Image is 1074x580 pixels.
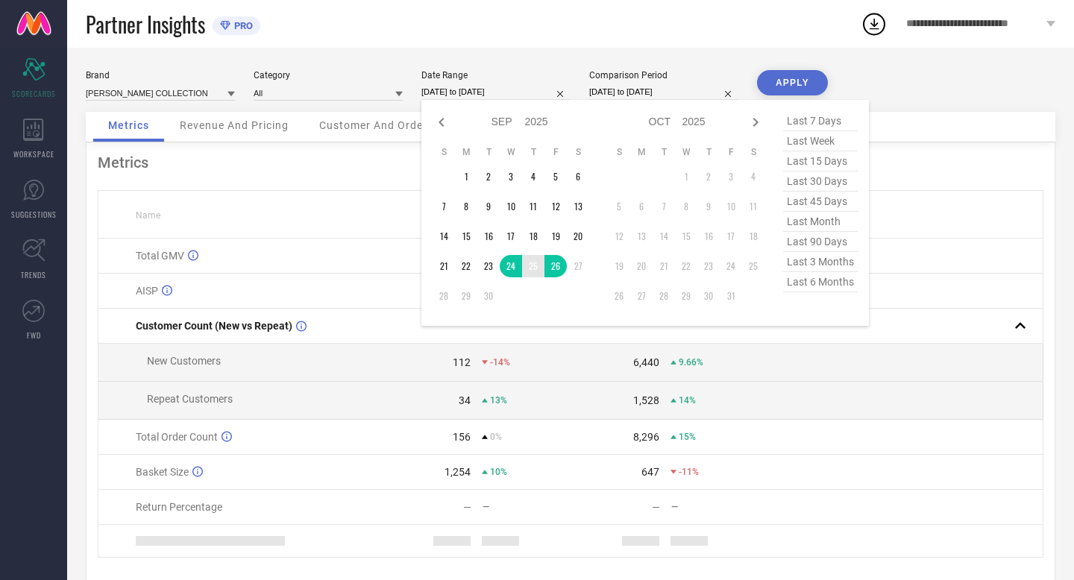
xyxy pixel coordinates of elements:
td: Wed Oct 22 2025 [675,255,697,277]
th: Saturday [742,146,764,158]
span: last 15 days [783,151,858,171]
td: Sun Oct 12 2025 [608,225,630,248]
th: Friday [720,146,742,158]
td: Thu Oct 23 2025 [697,255,720,277]
th: Tuesday [477,146,500,158]
td: Wed Sep 10 2025 [500,195,522,218]
td: Mon Sep 15 2025 [455,225,477,248]
td: Mon Sep 01 2025 [455,166,477,188]
td: Sat Sep 27 2025 [567,255,589,277]
div: 112 [453,356,471,368]
span: Return Percentage [136,501,222,513]
span: 15% [679,432,696,442]
span: SCORECARDS [12,88,56,99]
th: Saturday [567,146,589,158]
td: Wed Sep 24 2025 [500,255,522,277]
td: Sat Sep 06 2025 [567,166,589,188]
td: Fri Oct 03 2025 [720,166,742,188]
span: 14% [679,395,696,406]
td: Sun Oct 05 2025 [608,195,630,218]
span: last 90 days [783,232,858,252]
th: Sunday [433,146,455,158]
td: Fri Oct 10 2025 [720,195,742,218]
div: — [652,501,660,513]
td: Fri Sep 19 2025 [544,225,567,248]
th: Wednesday [500,146,522,158]
td: Mon Oct 20 2025 [630,255,653,277]
td: Sun Sep 14 2025 [433,225,455,248]
td: Thu Oct 09 2025 [697,195,720,218]
td: Thu Sep 11 2025 [522,195,544,218]
span: TRENDS [21,269,46,280]
div: Brand [86,70,235,81]
td: Wed Oct 29 2025 [675,285,697,307]
span: last 7 days [783,111,858,131]
td: Sat Oct 25 2025 [742,255,764,277]
span: last month [783,212,858,232]
td: Wed Sep 17 2025 [500,225,522,248]
td: Tue Sep 16 2025 [477,225,500,248]
td: Fri Oct 24 2025 [720,255,742,277]
span: AISP [136,285,158,297]
td: Wed Oct 01 2025 [675,166,697,188]
span: Total Order Count [136,431,218,443]
td: Fri Sep 12 2025 [544,195,567,218]
div: 34 [459,394,471,406]
span: WORKSPACE [13,148,54,160]
td: Fri Oct 31 2025 [720,285,742,307]
td: Tue Oct 28 2025 [653,285,675,307]
div: 8,296 [633,431,659,443]
th: Monday [455,146,477,158]
td: Wed Oct 15 2025 [675,225,697,248]
div: — [671,502,759,512]
td: Sat Sep 13 2025 [567,195,589,218]
td: Tue Oct 07 2025 [653,195,675,218]
div: Previous month [433,113,450,131]
span: SUGGESTIONS [11,209,57,220]
span: last 30 days [783,171,858,192]
td: Sat Sep 20 2025 [567,225,589,248]
div: — [463,501,471,513]
td: Tue Oct 14 2025 [653,225,675,248]
div: 156 [453,431,471,443]
div: 6,440 [633,356,659,368]
td: Mon Sep 29 2025 [455,285,477,307]
td: Tue Oct 21 2025 [653,255,675,277]
div: Date Range [421,70,571,81]
span: last week [783,131,858,151]
div: — [483,502,570,512]
span: 13% [490,395,507,406]
th: Tuesday [653,146,675,158]
td: Sun Oct 19 2025 [608,255,630,277]
td: Sun Sep 28 2025 [433,285,455,307]
span: Repeat Customers [147,393,233,405]
td: Thu Oct 02 2025 [697,166,720,188]
span: Metrics [108,119,149,131]
div: Comparison Period [589,70,738,81]
div: 647 [641,466,659,478]
th: Monday [630,146,653,158]
td: Wed Sep 03 2025 [500,166,522,188]
td: Sat Oct 11 2025 [742,195,764,218]
div: Category [254,70,403,81]
th: Wednesday [675,146,697,158]
span: Name [136,210,160,221]
td: Sun Sep 07 2025 [433,195,455,218]
span: New Customers [147,355,221,367]
span: Revenue And Pricing [180,119,289,131]
div: 1,254 [445,466,471,478]
span: last 3 months [783,252,858,272]
td: Sat Oct 18 2025 [742,225,764,248]
span: Basket Size [136,466,189,478]
td: Thu Oct 30 2025 [697,285,720,307]
span: 10% [490,467,507,477]
td: Fri Oct 17 2025 [720,225,742,248]
th: Sunday [608,146,630,158]
td: Thu Sep 25 2025 [522,255,544,277]
td: Mon Sep 08 2025 [455,195,477,218]
div: Next month [747,113,764,131]
td: Tue Sep 02 2025 [477,166,500,188]
span: Total GMV [136,250,184,262]
input: Select date range [421,84,571,100]
td: Tue Sep 09 2025 [477,195,500,218]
